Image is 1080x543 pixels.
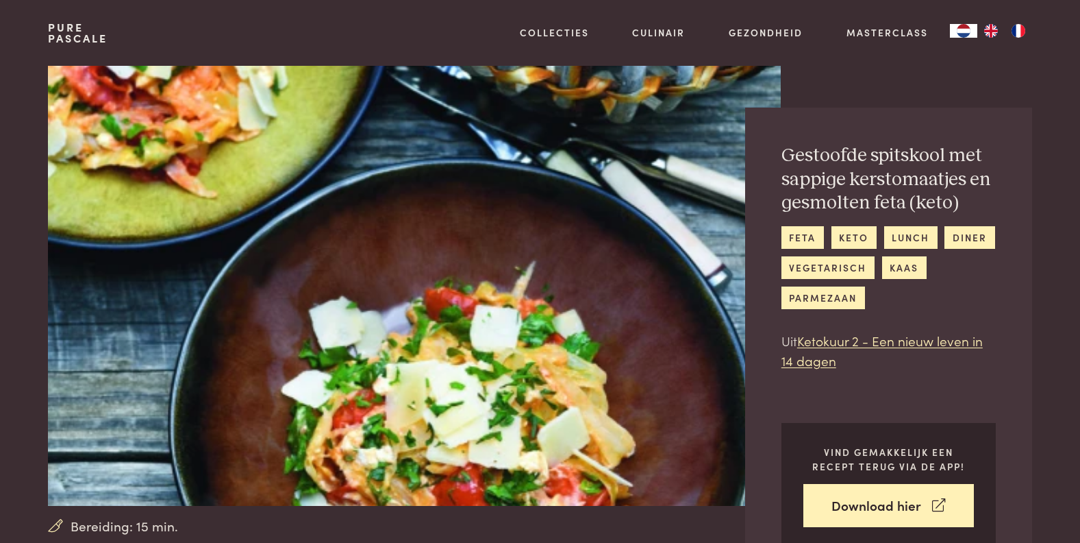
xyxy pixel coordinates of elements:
a: EN [977,24,1005,38]
span: Bereiding: 15 min. [71,516,178,536]
a: kaas [882,256,927,279]
a: keto [831,226,877,249]
a: parmezaan [781,287,865,309]
a: Download hier [803,484,974,527]
a: Masterclass [846,25,928,40]
a: Collecties [520,25,589,40]
h2: Gestoofde spitskool met sappige kerstomaatjes en gesmolten feta (keto) [781,144,996,215]
a: lunch [884,226,938,249]
a: Culinair [632,25,685,40]
a: PurePascale [48,22,108,44]
p: Uit [781,331,996,370]
a: NL [950,24,977,38]
a: vegetarisch [781,256,875,279]
a: Ketokuur 2 - Een nieuw leven in 14 dagen [781,331,983,370]
div: Language [950,24,977,38]
ul: Language list [977,24,1032,38]
a: diner [944,226,994,249]
a: FR [1005,24,1032,38]
a: feta [781,226,824,249]
p: Vind gemakkelijk een recept terug via de app! [803,445,974,473]
img: Gestoofde spitskool met sappige kerstomaatjes en gesmolten feta (keto) [48,66,780,506]
aside: Language selected: Nederlands [950,24,1032,38]
a: Gezondheid [729,25,803,40]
